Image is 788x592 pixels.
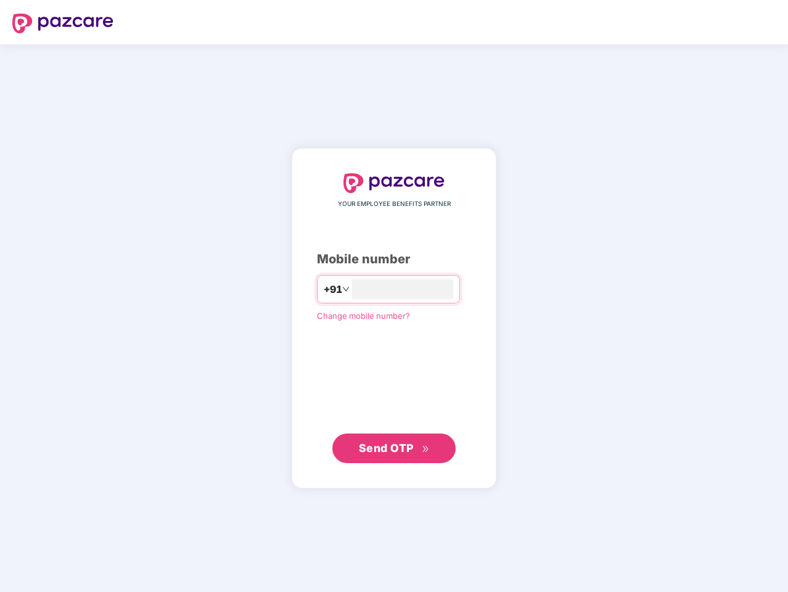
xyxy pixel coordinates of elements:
[324,282,342,297] span: +91
[317,311,410,321] a: Change mobile number?
[359,442,414,454] span: Send OTP
[12,14,113,33] img: logo
[343,173,445,193] img: logo
[332,434,456,463] button: Send OTPdouble-right
[342,286,350,293] span: down
[422,445,430,453] span: double-right
[338,199,451,209] span: YOUR EMPLOYEE BENEFITS PARTNER
[317,250,471,269] div: Mobile number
